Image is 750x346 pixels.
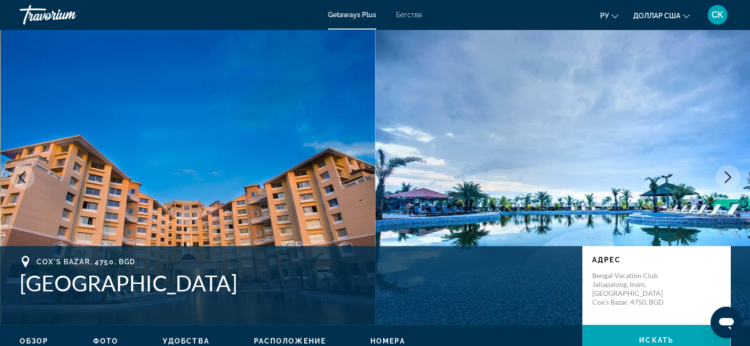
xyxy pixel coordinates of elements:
a: Бегства [396,11,422,19]
span: Удобства [163,337,210,345]
span: Номера [370,337,405,345]
p: Адрес [592,256,720,264]
button: Расположение [254,337,326,346]
button: Previous image [10,165,35,189]
button: Фото [93,337,118,346]
span: Расположение [254,337,326,345]
font: СК [712,9,723,20]
p: Bengal Vacation Club Jaliapalong, Inani, [GEOGRAPHIC_DATA] Cox's Bazar, 4750, BGD [592,271,671,307]
button: Меню пользователя [705,4,730,25]
span: Обзор [20,337,49,345]
span: Фото [93,337,118,345]
button: Изменить валюту [633,8,690,23]
font: ру [600,12,609,20]
a: Getaways Plus [328,11,376,19]
h1: [GEOGRAPHIC_DATA] [20,270,572,296]
button: Next image [715,165,740,189]
iframe: Кнопка запуска окна обмена сообщениями [711,307,742,338]
span: Cox's Bazar, 4750, BGD [36,258,136,266]
span: искать [639,336,674,344]
button: Номера [370,337,405,346]
font: доллар США [633,12,680,20]
button: Изменить язык [600,8,618,23]
a: Травориум [20,2,118,28]
button: Обзор [20,337,49,346]
button: Удобства [163,337,210,346]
